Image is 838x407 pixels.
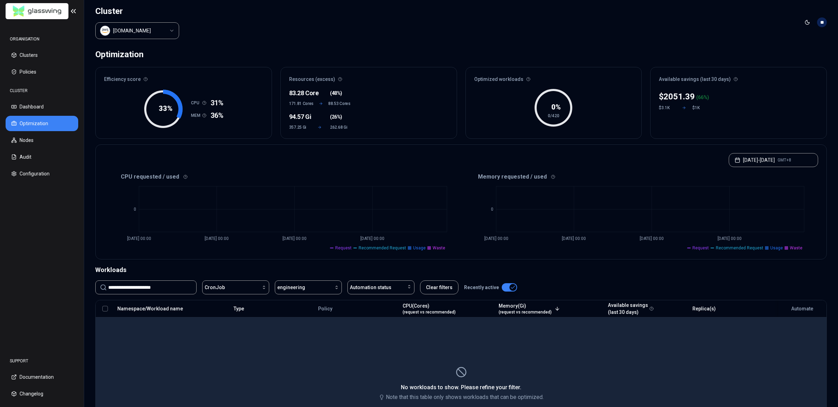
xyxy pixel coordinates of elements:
[698,94,704,101] p: 66
[420,280,458,294] button: Clear filters
[433,245,445,251] span: Waste
[10,3,64,20] img: GlassWing
[413,245,426,251] span: Usage
[102,27,109,34] img: aws
[663,91,695,102] p: 2051.39
[113,27,151,34] div: luke.kubernetes.hipagesgroup.com.au
[692,105,709,111] div: $1K
[781,305,823,312] div: Automate
[202,280,269,294] button: CronJob
[484,236,508,241] tspan: [DATE] 00:00
[6,166,78,181] button: Configuration
[659,105,676,111] div: $3.1K
[211,111,223,120] span: 36%
[96,67,272,87] div: Efficiency score
[277,284,305,291] span: engineering
[360,236,384,241] tspan: [DATE] 00:00
[95,6,179,17] h1: Cluster
[330,90,342,97] span: ( )
[332,90,341,97] span: 48%
[650,67,826,87] div: Available savings (last 30 days)
[403,309,456,315] span: (request vs recommended)
[234,302,244,316] button: Type
[289,88,310,98] div: 83.28 Core
[281,67,457,87] div: Resources (excess)
[461,173,818,181] div: Memory requested / used
[117,302,183,316] button: Namespace/Workload name
[95,265,827,275] div: Workloads
[729,153,818,167] button: [DATE]-[DATE]GMT+8
[6,149,78,165] button: Audit
[318,305,396,312] div: Policy
[275,280,342,294] button: engineering
[159,104,172,113] tspan: 33 %
[6,47,78,63] button: Clusters
[289,112,310,122] div: 94.57 Gi
[205,236,229,241] tspan: [DATE] 00:00
[211,98,223,108] span: 31%
[716,245,763,251] span: Recommended Request
[95,47,144,61] div: Optimization
[332,113,341,120] span: 26%
[386,393,544,401] h2: Note that this table only shows workloads that can be optimized.
[403,302,456,315] div: CPU(Cores)
[659,91,695,102] div: $
[104,173,461,181] div: CPU requested / used
[6,133,78,148] button: Nodes
[640,236,664,241] tspan: [DATE] 00:00
[499,309,552,315] span: (request vs recommended)
[692,245,709,251] span: Request
[6,386,78,401] button: Changelog
[191,100,202,106] h1: CPU
[6,354,78,368] div: SUPPORT
[6,84,78,98] div: CLUSTER
[6,116,78,131] button: Optimization
[562,236,586,241] tspan: [DATE] 00:00
[282,236,307,241] tspan: [DATE] 00:00
[466,67,642,87] div: Optimized workloads
[790,245,802,251] span: Waste
[127,236,151,241] tspan: [DATE] 00:00
[134,207,136,212] tspan: 0
[6,64,78,80] button: Policies
[499,302,560,316] button: Memory(Gi)(request vs recommended)
[330,113,342,120] span: ( )
[6,99,78,114] button: Dashboard
[335,245,352,251] span: Request
[696,94,709,101] div: ( %)
[717,236,741,241] tspan: [DATE] 00:00
[95,22,179,39] button: Select a value
[205,284,225,291] span: CronJob
[692,302,716,316] button: Replica(s)
[778,157,791,163] span: GMT+8
[491,207,493,212] tspan: 0
[191,113,202,118] h1: MEM
[770,245,783,251] span: Usage
[289,125,310,130] span: 357.25 Gi
[347,280,414,294] button: Automation status
[464,284,499,291] p: Recently active
[548,113,559,118] tspan: 0/420
[401,383,521,392] h1: No workloads to show. Please refine your filter.
[289,101,314,106] span: 171.81 Cores
[6,369,78,385] button: Documentation
[403,302,456,316] button: CPU(Cores)(request vs recommended)
[608,302,648,316] button: Available savings(last 30 days)
[6,32,78,46] div: ORGANISATION
[330,125,351,130] span: 262.68 Gi
[359,245,406,251] span: Recommended Request
[499,302,552,315] div: Memory(Gi)
[551,103,561,111] tspan: 0 %
[350,284,391,291] span: Automation status
[328,101,351,106] span: 88.53 Cores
